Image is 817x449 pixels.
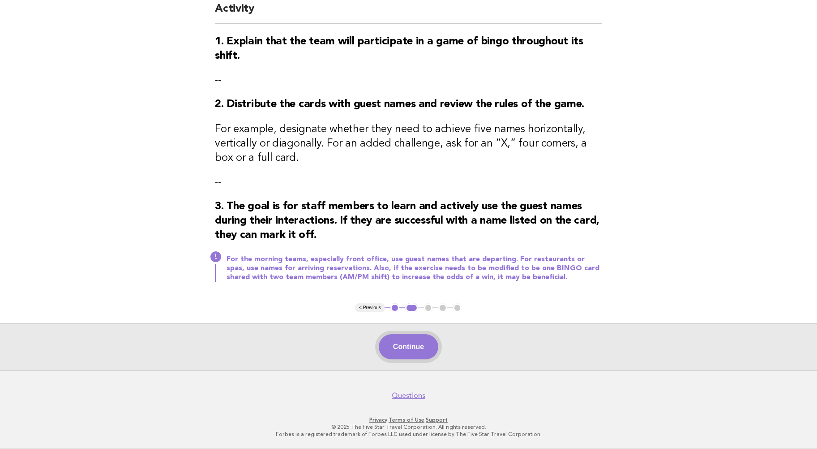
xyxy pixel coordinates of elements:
[215,201,599,241] strong: 3. The goal is for staff members to learn and actively use the guest names during their interacti...
[215,2,602,24] h2: Activity
[215,99,584,110] strong: 2. Distribute the cards with guest names and review the rules of the game.
[215,122,602,165] h3: For example, designate whether they need to achieve five names horizontally, vertically or diagon...
[215,74,602,86] p: --
[426,417,448,423] a: Support
[392,391,425,400] a: Questions
[355,303,385,312] button: < Previous
[135,423,683,431] p: © 2025 The Five Star Travel Corporation. All rights reserved.
[135,431,683,438] p: Forbes is a registered trademark of Forbes LLC used under license by The Five Star Travel Corpora...
[135,416,683,423] p: · ·
[389,417,424,423] a: Terms of Use
[390,303,399,312] button: 1
[379,334,438,359] button: Continue
[369,417,387,423] a: Privacy
[215,36,583,61] strong: 1. Explain that the team will participate in a game of bingo throughout its shift.
[215,176,602,189] p: --
[405,303,418,312] button: 2
[227,255,602,282] p: For the morning teams, especially front office, use guest names that are departing. For restauran...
